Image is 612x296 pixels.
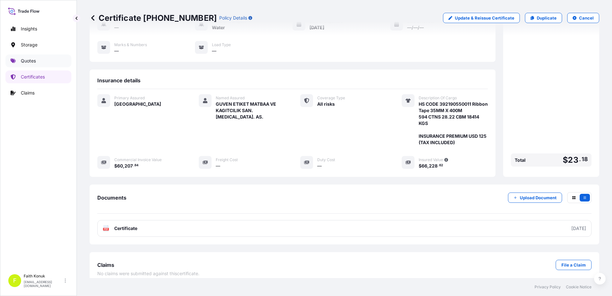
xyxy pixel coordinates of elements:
a: Storage [5,38,71,51]
span: — [212,48,216,54]
span: — [114,48,119,54]
a: File a Claim [556,260,592,270]
span: Certificate [114,225,137,232]
span: Named Assured [216,95,245,101]
span: Documents [97,194,126,201]
span: Coverage Type [317,95,345,101]
span: Claims [97,262,114,268]
span: Marks & Numbers [114,42,147,47]
a: PDFCertificate[DATE] [97,220,592,237]
text: PDF [104,228,108,230]
span: 228 [429,164,438,168]
p: Update & Reissue Certificate [455,15,514,21]
span: Insured Value [419,157,443,162]
p: File a Claim [561,262,586,268]
span: $ [419,164,422,168]
span: Commercial Invoice Value [114,157,162,162]
p: Quotes [21,58,36,64]
a: Quotes [5,54,71,67]
span: 66 [422,164,427,168]
span: 62 [439,164,443,167]
span: . [438,164,439,167]
span: HS CODE 392190550011 Ribbon Tape 35MM X 400M 594 CTNS 28.22 CBM 18414 KGS INSURANCE PREMIUM USD 1... [419,101,488,146]
p: [EMAIL_ADDRESS][DOMAIN_NAME] [24,280,63,288]
span: Primary Assured [114,95,145,101]
span: $ [114,164,117,168]
span: All risks [317,101,335,107]
p: Claims [21,90,35,96]
p: Policy Details [219,15,247,21]
span: No claims were submitted against this certificate . [97,270,199,277]
span: 18 [582,157,588,161]
span: GUVEN ETIKET MATBAA VE KAGITCILIK SAN. [MEDICAL_DATA]. AS. [216,101,285,120]
span: . [133,164,134,167]
span: , [427,164,429,168]
button: Upload Document [508,193,562,203]
p: Faith Konuk [24,274,63,279]
span: Freight Cost [216,157,238,162]
p: Storage [21,42,37,48]
span: Total [515,157,526,163]
a: Certificates [5,70,71,83]
span: 84 [134,164,139,167]
span: 60 [117,164,123,168]
p: Certificates [21,74,45,80]
div: [DATE] [571,225,586,232]
p: Upload Document [520,194,557,201]
span: Load Type [212,42,231,47]
span: $ [563,156,568,164]
span: [GEOGRAPHIC_DATA] [114,101,161,107]
p: Cancel [579,15,594,21]
a: Update & Reissue Certificate [443,13,520,23]
span: F [13,277,17,284]
a: Insights [5,22,71,35]
a: Duplicate [525,13,562,23]
a: Claims [5,86,71,99]
p: Duplicate [537,15,557,21]
span: . [579,157,581,161]
span: Insurance details [97,77,141,84]
a: Cookie Notice [566,284,592,290]
span: — [317,163,322,169]
p: Certificate [PHONE_NUMBER] [90,13,217,23]
span: , [123,164,125,168]
button: Cancel [567,13,599,23]
span: 23 [568,156,578,164]
span: 207 [125,164,133,168]
span: Duty Cost [317,157,335,162]
a: Privacy Policy [535,284,561,290]
span: Description Of Cargo [419,95,457,101]
span: — [216,163,220,169]
p: Insights [21,26,37,32]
